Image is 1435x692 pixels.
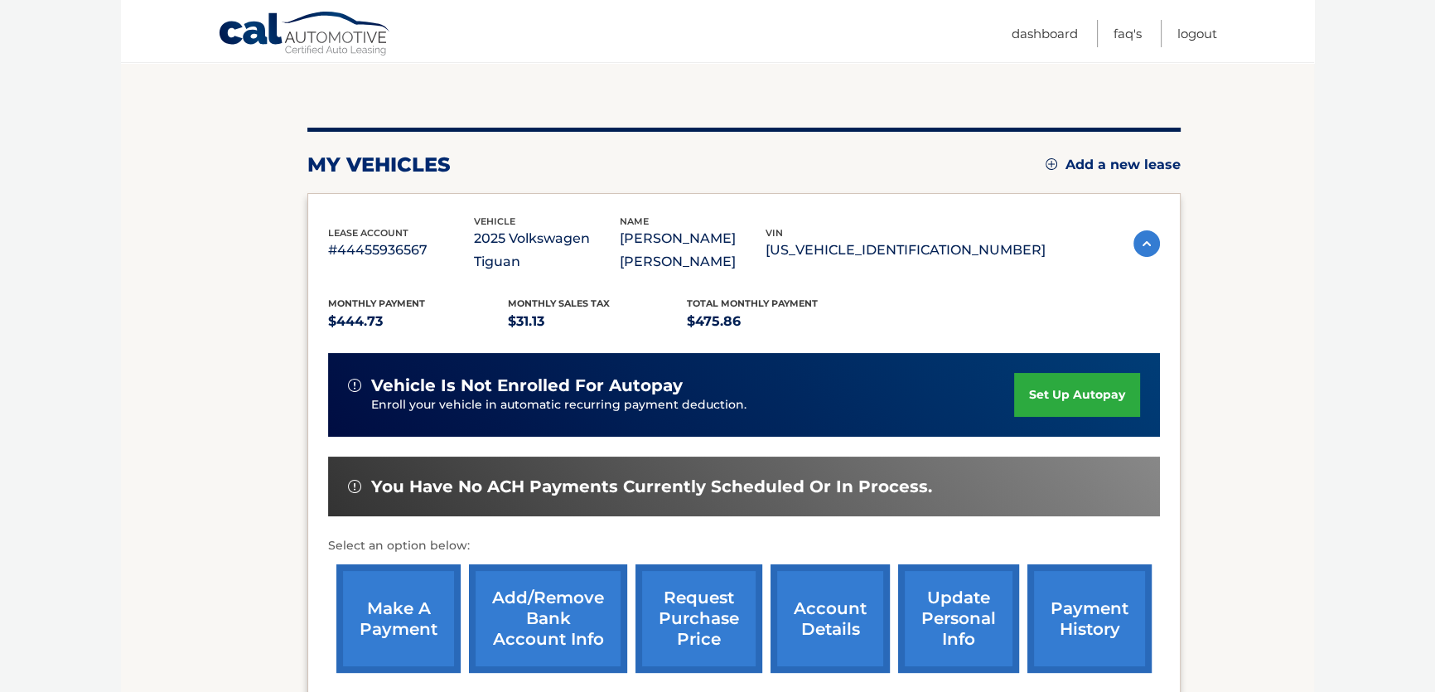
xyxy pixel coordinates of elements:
a: update personal info [898,564,1019,673]
a: payment history [1027,564,1152,673]
p: #44455936567 [328,239,474,262]
a: set up autopay [1014,373,1140,417]
img: add.svg [1046,158,1057,170]
span: Monthly sales Tax [508,298,610,309]
p: $475.86 [687,310,867,333]
p: [PERSON_NAME] [PERSON_NAME] [620,227,766,273]
a: Add/Remove bank account info [469,564,627,673]
span: Monthly Payment [328,298,425,309]
img: alert-white.svg [348,379,361,392]
a: Dashboard [1012,20,1078,47]
span: vehicle is not enrolled for autopay [371,375,683,396]
p: $31.13 [508,310,688,333]
a: request purchase price [635,564,762,673]
a: make a payment [336,564,461,673]
span: Total Monthly Payment [687,298,818,309]
a: Cal Automotive [218,11,392,59]
p: 2025 Volkswagen Tiguan [474,227,620,273]
a: FAQ's [1114,20,1142,47]
span: lease account [328,227,408,239]
p: Enroll your vehicle in automatic recurring payment deduction. [371,396,1014,414]
span: You have no ACH payments currently scheduled or in process. [371,477,932,497]
p: $444.73 [328,310,508,333]
img: alert-white.svg [348,480,361,493]
a: Logout [1177,20,1217,47]
span: name [620,215,649,227]
img: accordion-active.svg [1133,230,1160,257]
h2: my vehicles [307,152,451,177]
a: account details [771,564,890,673]
span: vehicle [474,215,515,227]
a: Add a new lease [1046,157,1181,173]
p: [US_VEHICLE_IDENTIFICATION_NUMBER] [766,239,1046,262]
p: Select an option below: [328,536,1160,556]
span: vin [766,227,783,239]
